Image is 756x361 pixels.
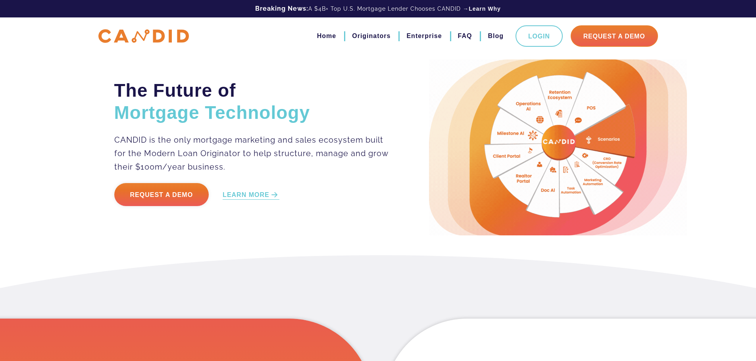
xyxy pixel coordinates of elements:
[114,133,389,174] p: CANDID is the only mortgage marketing and sales ecosystem built for the Modern Loan Originator to...
[98,29,189,43] img: CANDID APP
[516,25,563,47] a: Login
[352,29,391,43] a: Originators
[429,59,687,235] img: Candid Hero Image
[469,5,501,13] a: Learn Why
[571,25,658,47] a: Request A Demo
[114,79,389,124] h2: The Future of
[223,191,279,200] a: LEARN MORE
[114,102,310,123] span: Mortgage Technology
[458,29,472,43] a: FAQ
[317,29,336,43] a: Home
[114,183,209,206] a: Request a Demo
[255,5,308,12] b: Breaking News:
[488,29,504,43] a: Blog
[406,29,442,43] a: Enterprise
